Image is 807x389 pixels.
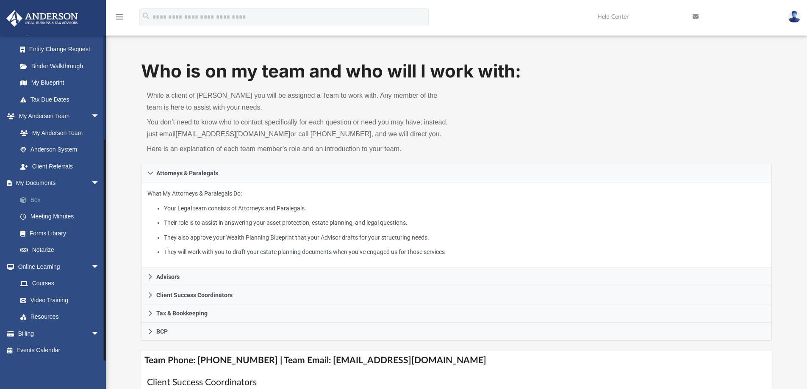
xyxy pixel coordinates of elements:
[12,208,112,225] a: Meeting Minutes
[141,164,772,182] a: Attorneys & Paralegals
[114,12,125,22] i: menu
[147,90,451,113] p: While a client of [PERSON_NAME] you will be assigned a Team to work with. Any member of the team ...
[12,292,104,309] a: Video Training
[141,182,772,268] div: Attorneys & Paralegals
[156,274,180,280] span: Advisors
[156,170,218,176] span: Attorneys & Paralegals
[12,191,112,208] a: Box
[12,309,108,326] a: Resources
[114,16,125,22] a: menu
[156,310,208,316] span: Tax & Bookkeeping
[91,325,108,342] span: arrow_drop_down
[12,124,104,141] a: My Anderson Team
[12,242,112,259] a: Notarize
[147,188,766,257] p: What My Attorneys & Paralegals Do:
[12,275,108,292] a: Courses
[141,304,772,323] a: Tax & Bookkeeping
[6,258,108,275] a: Online Learningarrow_drop_down
[156,328,168,334] span: BCP
[141,323,772,341] a: BCP
[147,143,451,155] p: Here is an explanation of each team member’s role and an introduction to your team.
[12,58,112,74] a: Binder Walkthrough
[175,130,290,138] a: [EMAIL_ADDRESS][DOMAIN_NAME]
[141,351,772,370] h4: Team Phone: [PHONE_NUMBER] | Team Email: [EMAIL_ADDRESS][DOMAIN_NAME]
[91,175,108,192] span: arrow_drop_down
[91,258,108,276] span: arrow_drop_down
[12,91,112,108] a: Tax Due Dates
[12,158,108,175] a: Client Referrals
[164,218,765,228] li: Their role is to assist in answering your asset protection, estate planning, and legal questions.
[164,203,765,214] li: Your Legal team consists of Attorneys and Paralegals.
[6,108,108,125] a: My Anderson Teamarrow_drop_down
[147,116,451,140] p: You don’t need to know who to contact specifically for each question or need you may have; instea...
[141,268,772,286] a: Advisors
[12,74,108,91] a: My Blueprint
[12,141,108,158] a: Anderson System
[12,41,112,58] a: Entity Change Request
[6,175,112,192] a: My Documentsarrow_drop_down
[141,59,772,84] h1: Who is on my team and who will I work with:
[164,247,765,257] li: They will work with you to draft your estate planning documents when you’ve engaged us for those ...
[141,286,772,304] a: Client Success Coordinators
[6,325,112,342] a: Billingarrow_drop_down
[4,10,80,27] img: Anderson Advisors Platinum Portal
[164,232,765,243] li: They also approve your Wealth Planning Blueprint that your Advisor drafts for your structuring ne...
[6,342,112,359] a: Events Calendar
[91,108,108,125] span: arrow_drop_down
[12,225,108,242] a: Forms Library
[156,292,233,298] span: Client Success Coordinators
[141,11,151,21] i: search
[788,11,801,23] img: User Pic
[147,376,766,389] h1: Client Success Coordinators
